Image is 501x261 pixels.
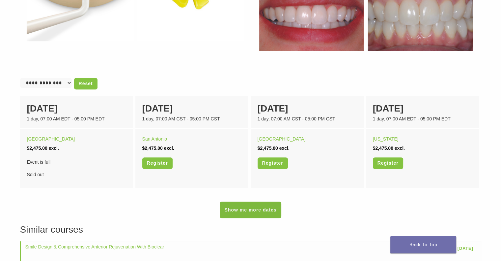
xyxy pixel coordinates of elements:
a: Reset [74,78,97,89]
span: excl. [279,146,290,151]
div: [DATE] [27,102,126,115]
div: 1 day, 07:00 AM EDT - 05:00 PM EDT [27,115,126,122]
span: $2,475.00 [258,146,278,151]
div: 1 day, 07:00 AM EDT - 05:00 PM EDT [373,115,472,122]
h3: Similar courses [20,223,481,237]
span: excl. [164,146,174,151]
a: Register [258,157,288,169]
div: Sold out [27,157,126,179]
a: San Antonio [142,136,167,142]
div: 1 day, 07:00 AM CST - 05:00 PM CST [142,115,241,122]
a: [GEOGRAPHIC_DATA] [27,136,75,142]
div: [DATE] [142,102,241,115]
span: excl. [49,146,59,151]
span: $2,475.00 [373,146,393,151]
div: 1 day, 07:00 AM CST - 05:00 PM CST [258,115,357,122]
span: Event is full [27,157,126,167]
a: [US_STATE] [373,136,399,142]
div: [DATE] [258,102,357,115]
a: Register [142,157,173,169]
span: $2,475.00 [142,146,163,151]
a: Show me more dates [220,202,281,218]
a: Smile Design & Comprehensive Anterior Rejuvenation With Bioclear [25,244,164,249]
div: [DATE] [373,102,472,115]
span: $2,475.00 [27,146,47,151]
a: Register [373,157,403,169]
span: excl. [395,146,405,151]
a: Back To Top [390,236,456,253]
a: [DATE] [454,244,477,254]
a: [GEOGRAPHIC_DATA] [258,136,306,142]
